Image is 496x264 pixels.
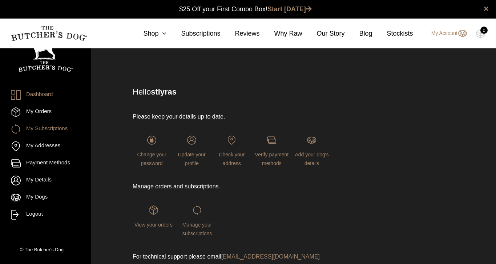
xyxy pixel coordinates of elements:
a: My Orders [11,107,80,117]
img: login-TBD_Orders.png [149,205,158,215]
span: Verify payment methods [255,152,289,166]
img: login-TBD_Dog.png [307,136,316,145]
a: Check your address [213,136,251,166]
a: Subscriptions [166,29,220,39]
span: Manage your subscriptions [182,222,212,236]
span: View your orders [134,222,173,228]
a: Reviews [220,29,259,39]
p: Manage orders and subscriptions. [133,182,331,191]
img: login-TBD_Password.png [147,136,156,145]
a: Manage your subscriptions [176,205,218,236]
p: Please keep your details up to date. [133,112,331,121]
span: Check your address [219,152,245,166]
a: Blog [345,29,372,39]
div: 0 [480,27,488,34]
a: Add your dog's details [293,136,331,166]
img: TBD_Cart-Empty.png [476,29,485,39]
a: Start [DATE] [267,5,312,13]
a: Why Raw [260,29,302,39]
span: Update your profile [178,152,206,166]
a: My Addresses [11,141,80,151]
span: Add your dog's details [295,152,329,166]
p: For technical support please email [133,252,331,261]
img: login-TBD_Payments.png [267,136,276,145]
a: Payment Methods [11,159,80,168]
strong: stlyras [151,87,177,96]
a: My Account [424,29,467,38]
img: login-TBD_Subscriptions.png [193,205,202,215]
img: login-TBD_Profile.png [187,136,196,145]
a: Shop [129,29,166,39]
a: My Subscriptions [11,124,80,134]
a: My Details [11,176,80,185]
a: Update your profile [173,136,211,166]
p: Hello [133,86,448,98]
a: Verify payment methods [253,136,291,166]
a: Dashboard [11,90,80,100]
img: login-TBD_Address.png [227,136,236,145]
img: TBD_Portrait_Logo_White.png [18,37,73,72]
span: Change your password [137,152,166,166]
a: View your orders [133,205,174,227]
a: Logout [11,210,80,220]
a: close [484,4,489,13]
a: Change your password [133,136,171,166]
a: My Dogs [11,193,80,203]
a: [EMAIL_ADDRESS][DOMAIN_NAME] [221,253,320,260]
a: Stockists [372,29,413,39]
a: Our Story [302,29,345,39]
